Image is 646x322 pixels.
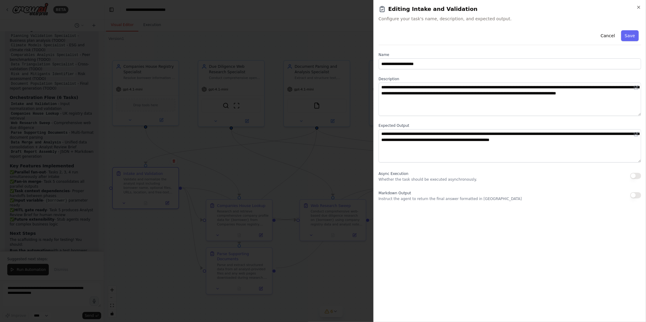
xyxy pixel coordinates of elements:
p: Instruct the agent to return the final answer formatted in [GEOGRAPHIC_DATA] [379,196,522,201]
label: Expected Output [379,123,641,128]
button: Open in editor [633,84,640,91]
label: Description [379,77,641,81]
span: Async Execution [379,172,408,176]
button: Open in editor [633,130,640,138]
button: Cancel [597,30,618,41]
h2: Editing Intake and Validation [379,5,641,13]
button: Save [621,30,639,41]
p: Whether the task should be executed asynchronously. [379,177,477,182]
span: Configure your task's name, description, and expected output. [379,16,641,22]
span: Markdown Output [379,191,411,195]
label: Name [379,52,641,57]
